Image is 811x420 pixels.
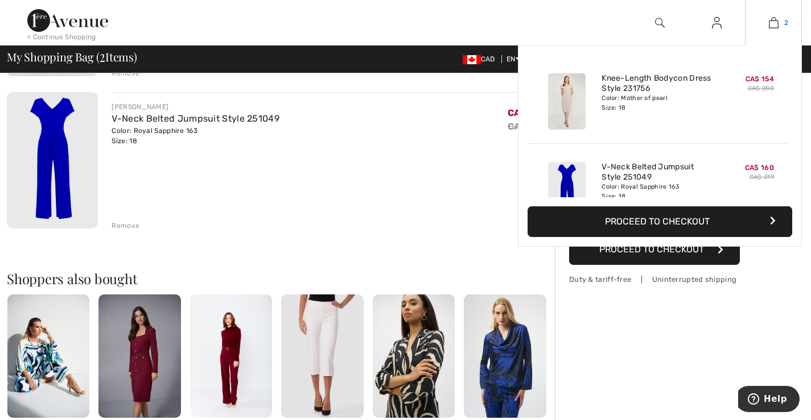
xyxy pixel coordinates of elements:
[750,173,774,181] s: CA$ 319
[784,18,788,28] span: 2
[569,234,740,265] button: Proceed to Checkout
[112,126,279,146] div: Color: Royal Sapphire 163 Size: 18
[712,16,722,30] img: My Info
[112,102,279,112] div: [PERSON_NAME]
[602,94,714,112] div: Color: Mother of pearl Size: 18
[745,164,774,172] span: CA$ 160
[602,182,714,201] div: Color: Royal Sapphire 163 Size: 18
[738,386,800,414] iframe: Opens a widget where you can find more information
[746,75,774,83] span: CA$ 154
[463,55,500,63] span: CAD
[769,16,779,30] img: My Bag
[599,244,704,255] span: Proceed to Checkout
[7,92,98,229] img: V-Neck Belted Jumpsuit Style 251049
[98,294,180,418] img: Formal Belted Bodycon Dress Style 253165
[112,221,139,231] div: Remove
[746,16,801,30] a: 2
[281,294,363,418] img: Slim Cropped Trousers Style C143105
[703,16,731,30] a: Sign In
[27,32,96,42] div: < Continue Shopping
[373,294,455,418] img: Formal Blazer with Buttons Style 252152
[528,206,792,237] button: Proceed to Checkout
[548,73,586,130] img: Knee-Length Bodycon Dress Style 231756
[7,51,137,63] span: My Shopping Bag ( Items)
[508,121,546,132] s: CA$ 319
[100,48,105,63] span: 2
[655,16,665,30] img: search the website
[569,274,740,285] div: Duty & tariff-free | Uninterrupted shipping
[7,272,555,285] h2: Shoppers also bought
[190,294,272,418] img: Wide Leg Belted Trousers Style 243180
[548,162,586,218] img: V-Neck Belted Jumpsuit Style 251049
[463,55,481,64] img: Canadian Dollar
[602,73,714,94] a: Knee-Length Bodycon Dress Style 231756
[27,9,108,32] img: 1ère Avenue
[748,85,774,92] s: CA$ 280
[464,294,546,418] img: Recycled Satin Floral Print Cowl Neck Top Style 254203
[112,113,279,124] a: V-Neck Belted Jumpsuit Style 251049
[602,162,714,182] a: V-Neck Belted Jumpsuit Style 251049
[507,55,521,63] span: EN
[7,294,89,418] img: High-Waisted Abstract Trousers Style 252084
[508,107,546,118] span: CA$ 160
